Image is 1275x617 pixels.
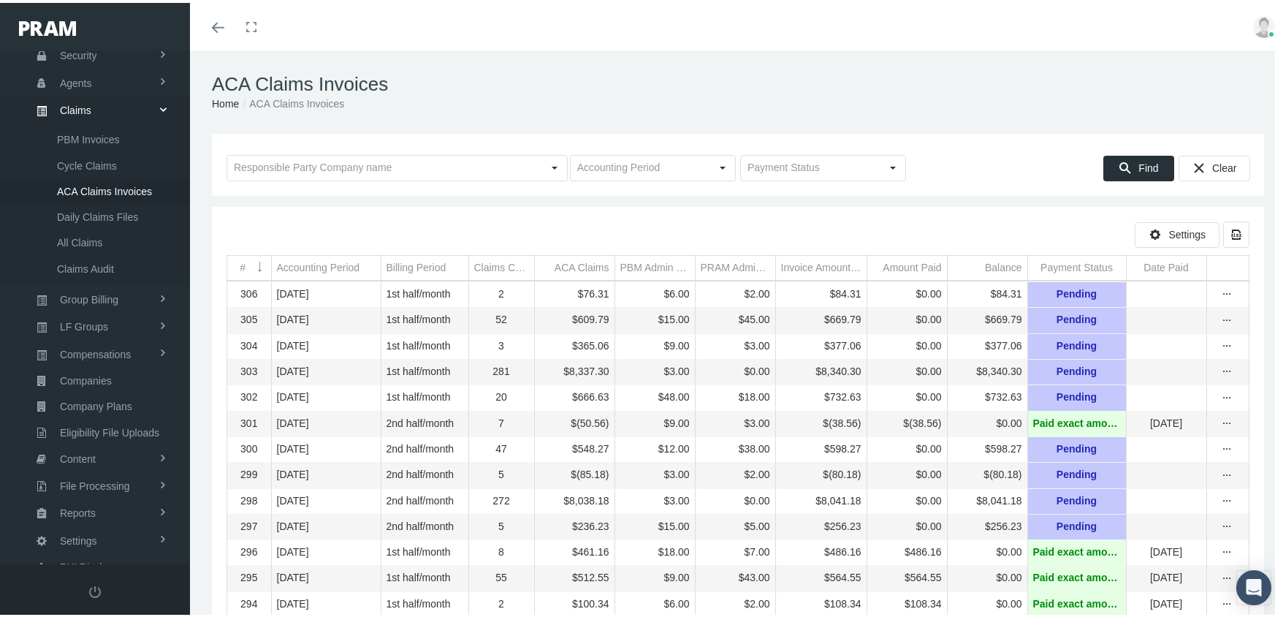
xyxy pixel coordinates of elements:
[1103,153,1174,178] div: Find
[57,202,138,227] span: Daily Claims Files
[271,253,381,278] td: Column Accounting Period
[1216,491,1239,506] div: Show Invoice actions
[1179,153,1250,178] div: Clear
[1223,219,1249,245] div: Export all data to Excel
[1216,414,1239,428] div: more
[227,219,1249,245] div: Data grid toolbar
[1216,542,1239,557] div: more
[60,284,118,309] span: Group Billing
[953,414,1022,428] div: $0.00
[953,284,1022,298] div: $84.31
[1027,460,1126,485] td: Pending
[540,465,609,479] div: $(85.18)
[620,568,690,582] div: $9.00
[468,382,534,408] td: 20
[1027,330,1126,356] td: Pending
[540,542,609,556] div: $461.16
[212,95,239,107] a: Home
[468,408,534,434] td: 7
[271,382,381,408] td: [DATE]
[872,568,942,582] div: $564.55
[57,124,120,149] span: PBM Invoices
[1126,537,1206,563] td: [DATE]
[1216,517,1239,531] div: Show Invoice actions
[381,253,468,278] td: Column Billing Period
[953,568,1022,582] div: $0.00
[381,434,468,459] td: 2nd half/month
[1216,336,1239,351] div: more
[57,151,117,175] span: Cycle Claims
[1216,388,1239,403] div: more
[1216,284,1239,299] div: more
[60,68,92,93] span: Agents
[60,552,133,577] span: PHI Disclosures
[620,542,690,556] div: $18.00
[555,258,609,272] div: ACA Claims
[1027,408,1126,434] td: Paid exact amount
[1027,305,1126,330] td: Pending
[1216,439,1239,454] div: more
[271,460,381,485] td: [DATE]
[1236,567,1271,602] div: Open Intercom Messenger
[468,434,534,459] td: 47
[540,284,609,298] div: $76.31
[1126,563,1206,588] td: [DATE]
[60,40,97,65] span: Security
[781,258,861,272] div: Invoice Amount Due
[227,537,271,563] td: 296
[468,357,534,382] td: 281
[540,517,609,531] div: $236.23
[701,414,770,428] div: $3.00
[271,563,381,588] td: [DATE]
[775,253,867,278] td: Column Invoice Amount Due
[1027,434,1126,459] td: Pending
[781,336,861,350] div: $377.06
[953,517,1022,531] div: $256.23
[781,568,861,582] div: $564.55
[468,485,534,511] td: 272
[227,563,271,588] td: 295
[540,594,609,608] div: $100.34
[271,357,381,382] td: [DATE]
[1027,357,1126,382] td: Pending
[701,465,770,479] div: $2.00
[381,563,468,588] td: 1st half/month
[60,471,130,496] span: File Processing
[381,537,468,563] td: 1st half/month
[872,439,942,453] div: $0.00
[468,253,534,278] td: Column Claims Count
[953,336,1022,350] div: $377.06
[872,465,942,479] div: $0.00
[1216,310,1239,325] div: Show Invoice actions
[614,253,695,278] td: Column PBM Admin Fee
[542,153,567,178] div: Select
[872,336,942,350] div: $0.00
[381,511,468,537] td: 2nd half/month
[1168,226,1206,238] span: Settings
[1216,311,1239,325] div: more
[701,387,770,401] div: $18.00
[468,511,534,537] td: 5
[880,153,905,178] div: Select
[212,70,1264,93] h1: ACA Claims Invoices
[620,310,690,324] div: $15.00
[277,258,360,272] div: Accounting Period
[701,439,770,453] div: $38.00
[239,93,344,109] li: ACA Claims Invoices
[620,517,690,531] div: $15.00
[1216,491,1239,506] div: more
[60,391,132,416] span: Company Plans
[468,563,534,588] td: 55
[953,387,1022,401] div: $732.63
[271,279,381,305] td: [DATE]
[57,254,114,279] span: Claims Audit
[701,517,770,531] div: $5.00
[60,366,112,390] span: Companies
[620,258,690,272] div: PBM Admin Fee
[1216,568,1239,583] div: Show Invoice actions
[872,414,942,428] div: $(38.56)
[1216,439,1239,454] div: Show Invoice actions
[1216,594,1239,609] div: more
[695,253,775,278] td: Column PRAM Admin Fee
[534,253,614,278] td: Column ACA Claims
